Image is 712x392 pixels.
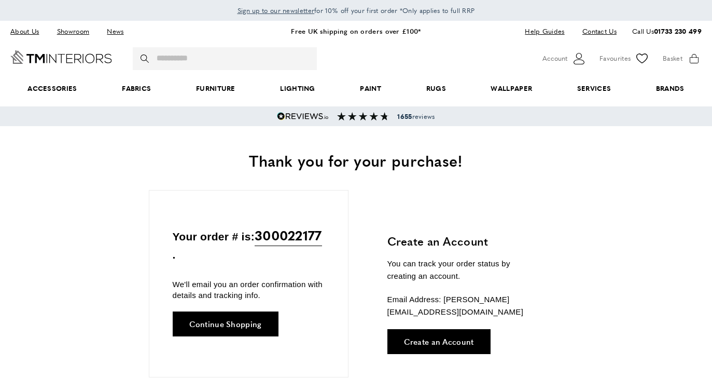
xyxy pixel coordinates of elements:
[387,293,540,318] p: Email Address: [PERSON_NAME][EMAIL_ADDRESS][DOMAIN_NAME]
[5,73,100,104] span: Accessories
[189,320,262,328] span: Continue Shopping
[555,73,634,104] a: Services
[258,73,338,104] a: Lighting
[387,329,491,354] a: Create an Account
[634,73,707,104] a: Brands
[338,73,403,104] a: Paint
[387,258,540,282] p: You can track your order status by creating an account.
[599,51,650,66] a: Favourites
[173,225,325,264] p: Your order # is: .
[397,112,412,121] strong: 1655
[397,112,435,120] span: reviews
[403,73,468,104] a: Rugs
[654,26,702,36] a: 01733 230 499
[517,24,572,38] a: Help Guides
[141,47,151,70] button: Search
[49,24,97,38] a: Showroom
[173,279,325,301] p: We'll email you an order confirmation with details and tracking info.
[238,6,475,15] span: for 10% off your first order *Only applies to full RRP
[542,53,567,64] span: Account
[575,24,617,38] a: Contact Us
[10,50,112,64] a: Go to Home page
[387,233,540,249] h3: Create an Account
[238,6,315,15] span: Sign up to our newsletter
[173,312,278,336] a: Continue Shopping
[468,73,554,104] a: Wallpaper
[542,51,587,66] button: Customer Account
[632,26,702,37] p: Call Us
[10,24,47,38] a: About Us
[599,53,631,64] span: Favourites
[337,112,389,120] img: Reviews section
[255,225,322,246] span: 300022177
[238,5,315,16] a: Sign up to our newsletter
[174,73,258,104] a: Furniture
[100,73,174,104] a: Fabrics
[249,149,463,171] span: Thank you for your purchase!
[99,24,131,38] a: News
[291,26,421,36] a: Free UK shipping on orders over £100*
[404,337,474,345] span: Create an Account
[277,112,329,120] img: Reviews.io 5 stars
